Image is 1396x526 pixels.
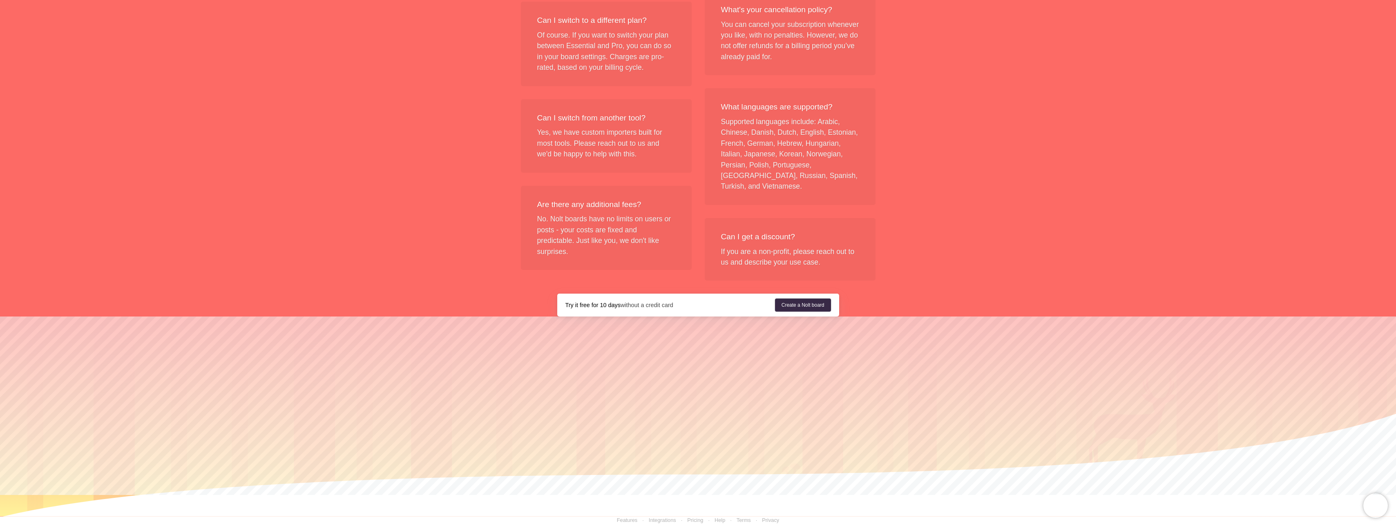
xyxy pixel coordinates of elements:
a: Privacy [751,517,780,523]
div: If you are a non-profit, please reach out to us and describe your use case. [705,218,876,281]
div: No. Nolt boards have no limits on users or posts - your costs are fixed and predictable. Just lik... [521,186,692,270]
a: Help [715,517,725,523]
iframe: Chatra live chat [1363,493,1388,518]
a: Terms [725,517,750,523]
div: Yes, we have custom importers built for most tools. Please reach out to us and we'd be happy to h... [521,99,692,173]
div: Can I get a discount? [721,231,859,243]
a: Integrations [637,517,676,523]
strong: Try it free for 10 days [565,302,621,308]
div: Can I switch to a different plan? [537,15,675,27]
div: What's your cancellation policy? [721,4,859,16]
div: What languages are supported? [721,101,859,113]
a: Create a Nolt board [775,299,831,312]
a: Pricing [676,517,704,523]
div: without a credit card [565,301,775,309]
div: Supported languages include: Arabic, Chinese, Danish, Dutch, English, Estonian, French, German, H... [705,88,876,205]
div: Can I switch from another tool? [537,112,675,124]
div: Are there any additional fees? [537,199,675,211]
div: Of course. If you want to switch your plan between Essential and Pro, you can do so in your board... [521,2,692,86]
a: Features [617,517,638,523]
